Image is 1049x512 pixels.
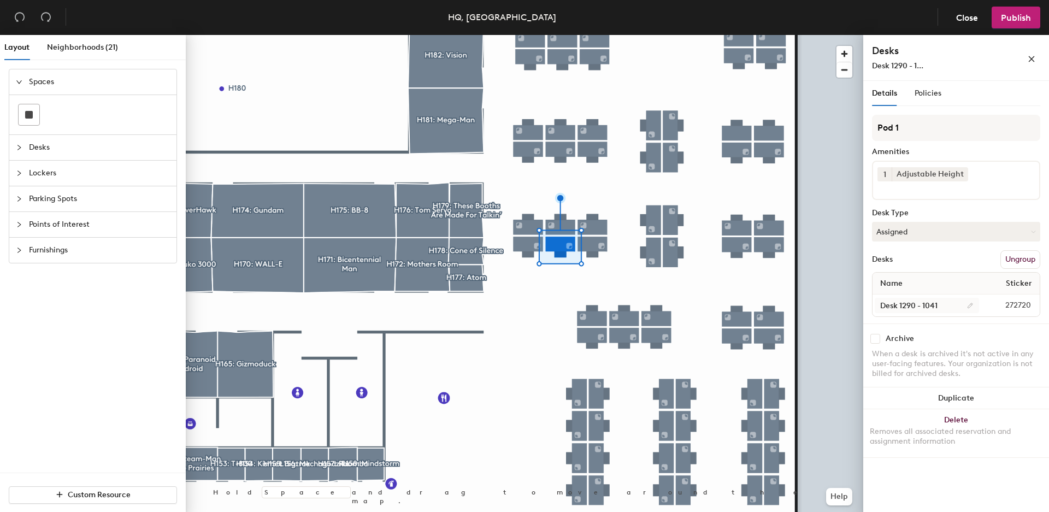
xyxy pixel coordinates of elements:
span: Spaces [29,69,170,95]
div: Removes all associated reservation and assignment information [870,427,1042,446]
h4: Desks [872,44,992,58]
span: Furnishings [29,238,170,263]
button: DeleteRemoves all associated reservation and assignment information [863,409,1049,457]
span: Neighborhoods (21) [47,43,118,52]
input: Unnamed desk [875,298,979,313]
button: Ungroup [1000,250,1040,269]
button: Close [947,7,987,28]
span: collapsed [16,144,22,151]
span: Sticker [1000,274,1038,293]
div: When a desk is archived it's not active in any user-facing features. Your organization is not bil... [872,349,1040,379]
span: 272720 [979,299,1038,311]
button: 1 [877,167,892,181]
span: 1 [883,169,886,180]
span: close [1028,55,1035,63]
div: Desk Type [872,209,1040,217]
div: Archive [886,334,914,343]
div: Amenities [872,148,1040,156]
span: Name [875,274,908,293]
button: Publish [992,7,1040,28]
span: Layout [4,43,30,52]
span: Points of Interest [29,212,170,237]
span: Policies [915,89,941,98]
div: HQ, [GEOGRAPHIC_DATA] [448,10,556,24]
span: expanded [16,79,22,85]
span: Desks [29,135,170,160]
button: Duplicate [863,387,1049,409]
button: Help [826,488,852,505]
span: Publish [1001,13,1031,23]
span: Parking Spots [29,186,170,211]
button: Assigned [872,222,1040,242]
div: Adjustable Height [892,167,968,181]
span: Lockers [29,161,170,186]
span: Close [956,13,978,23]
div: Desks [872,255,893,264]
button: Redo (⌘ + ⇧ + Z) [35,7,57,28]
span: Desk 1290 - 1... [872,61,923,70]
span: collapsed [16,170,22,176]
span: undo [14,11,25,22]
span: collapsed [16,196,22,202]
span: Details [872,89,897,98]
button: Undo (⌘ + Z) [9,7,31,28]
span: Custom Resource [68,490,131,499]
button: Custom Resource [9,486,177,504]
span: collapsed [16,221,22,228]
span: collapsed [16,247,22,254]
